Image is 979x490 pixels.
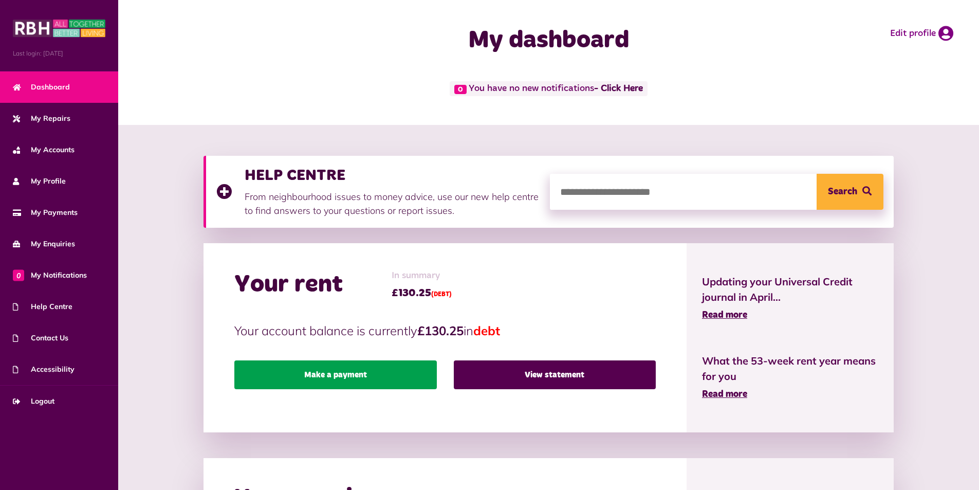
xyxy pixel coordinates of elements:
a: What the 53-week rent year means for you Read more [702,353,878,402]
span: My Accounts [13,144,75,155]
span: My Enquiries [13,239,75,249]
span: In summary [392,269,452,283]
button: Search [817,174,883,210]
span: 0 [13,269,24,281]
img: MyRBH [13,18,105,39]
span: 0 [454,85,467,94]
a: Edit profile [890,26,953,41]
h1: My dashboard [344,26,754,56]
span: My Repairs [13,113,70,124]
p: From neighbourhood issues to money advice, use our new help centre to find answers to your questi... [245,190,540,217]
a: - Click Here [594,84,643,94]
span: What the 53-week rent year means for you [702,353,878,384]
strong: £130.25 [417,323,464,338]
span: £130.25 [392,285,452,301]
h3: HELP CENTRE [245,166,540,185]
span: My Profile [13,176,66,187]
span: debt [473,323,500,338]
span: Read more [702,390,747,399]
span: (DEBT) [431,292,452,298]
span: Updating your Universal Credit journal in April... [702,274,878,305]
span: Dashboard [13,82,70,93]
a: Make a payment [234,360,436,389]
a: Updating your Universal Credit journal in April... Read more [702,274,878,322]
span: Read more [702,311,747,320]
span: Logout [13,396,54,407]
span: Accessibility [13,364,75,375]
span: Search [828,174,857,210]
span: My Payments [13,207,78,218]
h2: Your rent [234,270,343,300]
span: You have no new notifications [450,81,648,96]
span: Help Centre [13,301,72,312]
span: Last login: [DATE] [13,49,105,58]
span: My Notifications [13,270,87,281]
span: Contact Us [13,333,68,343]
p: Your account balance is currently in [234,321,656,340]
a: View statement [454,360,656,389]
